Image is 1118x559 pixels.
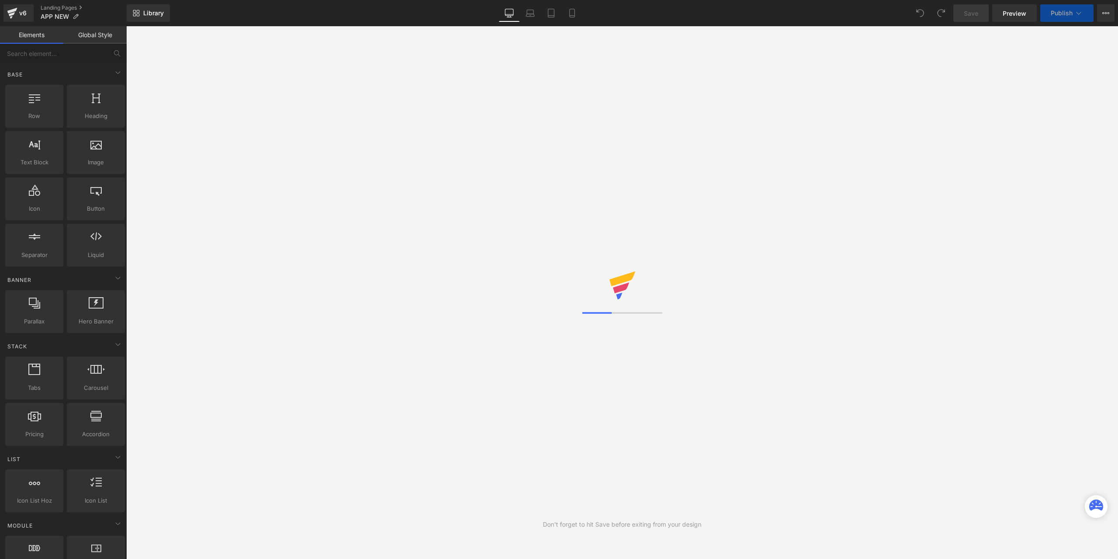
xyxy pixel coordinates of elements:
a: Global Style [63,26,127,44]
span: Publish [1051,10,1073,17]
button: More [1097,4,1115,22]
a: Landing Pages [41,4,127,11]
span: Banner [7,276,32,284]
span: Button [69,204,122,213]
span: List [7,455,21,463]
div: Don't forget to hit Save before exiting from your design [543,520,701,529]
span: Accordion [69,430,122,439]
span: Parallax [8,317,61,326]
button: Undo [911,4,929,22]
span: Heading [69,111,122,121]
a: Laptop [520,4,541,22]
span: Row [8,111,61,121]
span: Stack [7,342,28,351]
div: v6 [17,7,28,19]
a: New Library [127,4,170,22]
button: Redo [932,4,950,22]
span: Module [7,521,34,530]
span: Icon List [69,496,122,505]
span: Image [69,158,122,167]
a: Desktop [499,4,520,22]
span: Separator [8,250,61,260]
button: Publish [1040,4,1094,22]
a: Preview [992,4,1037,22]
span: Library [143,9,164,17]
span: Icon [8,204,61,213]
span: Icon List Hoz [8,496,61,505]
a: v6 [3,4,34,22]
span: APP NEW [41,13,69,20]
span: Text Block [8,158,61,167]
span: Liquid [69,250,122,260]
span: Base [7,70,24,79]
span: Hero Banner [69,317,122,326]
span: Pricing [8,430,61,439]
span: Carousel [69,383,122,392]
span: Tabs [8,383,61,392]
span: Save [964,9,978,18]
span: Preview [1003,9,1026,18]
a: Mobile [562,4,583,22]
a: Tablet [541,4,562,22]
